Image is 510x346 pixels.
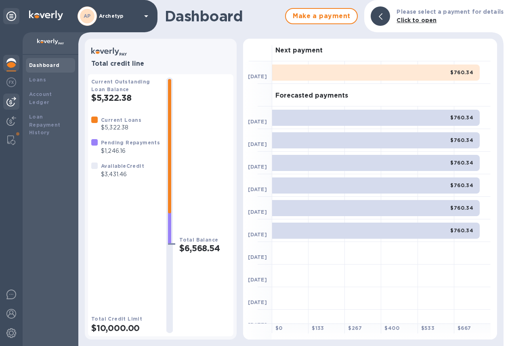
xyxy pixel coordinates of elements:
[248,119,267,125] b: [DATE]
[450,227,473,233] b: $760.34
[248,322,267,328] b: [DATE]
[248,254,267,260] b: [DATE]
[91,316,142,322] b: Total Credit Limit
[101,147,160,155] p: $1,246.16
[29,62,60,68] b: Dashboard
[275,325,283,331] b: $ 0
[248,73,267,79] b: [DATE]
[450,137,473,143] b: $760.34
[6,77,16,87] img: Foreign exchange
[248,231,267,238] b: [DATE]
[84,13,91,19] b: AP
[101,140,160,146] b: Pending Repayments
[91,60,230,68] h3: Total credit line
[397,17,437,23] b: Click to open
[348,325,362,331] b: $ 267
[292,11,350,21] span: Make a payment
[248,277,267,283] b: [DATE]
[29,77,46,83] b: Loans
[450,205,473,211] b: $760.34
[248,164,267,170] b: [DATE]
[29,91,52,105] b: Account Ledger
[275,92,348,100] h3: Forecasted payments
[450,115,473,121] b: $760.34
[248,209,267,215] b: [DATE]
[101,117,141,123] b: Current Loans
[450,160,473,166] b: $760.34
[450,182,473,188] b: $760.34
[421,325,435,331] b: $ 533
[248,141,267,147] b: [DATE]
[179,237,218,243] b: Total Balance
[29,114,61,136] b: Loan Repayment History
[248,186,267,192] b: [DATE]
[165,8,281,25] h1: Dashboard
[458,325,471,331] b: $ 667
[101,163,144,169] b: Available Credit
[397,8,504,15] b: Please select a payment for details
[248,299,267,305] b: [DATE]
[312,325,324,331] b: $ 133
[179,243,230,253] h2: $6,568.54
[29,10,63,20] img: Logo
[450,69,473,75] b: $760.34
[275,47,323,54] h3: Next payment
[101,170,144,179] p: $3,431.46
[91,93,160,103] h2: $5,322.38
[99,13,139,19] p: Archetyp
[101,123,141,132] p: $5,322.38
[3,8,19,24] div: Unpin categories
[91,323,160,333] h2: $10,000.00
[384,325,399,331] b: $ 400
[285,8,358,24] button: Make a payment
[91,79,150,92] b: Current Outstanding Loan Balance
